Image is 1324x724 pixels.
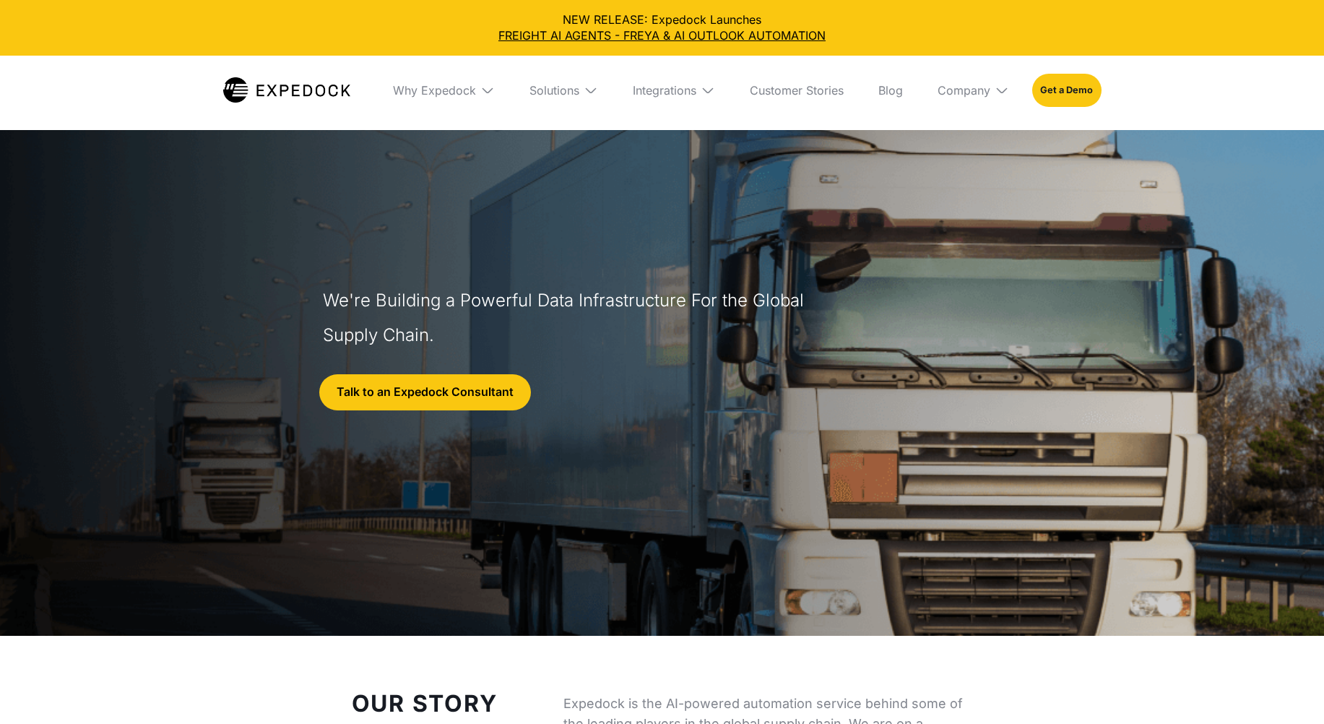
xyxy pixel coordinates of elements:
a: Blog [867,56,914,125]
h1: We're Building a Powerful Data Infrastructure For the Global Supply Chain. [323,283,811,353]
div: Integrations [633,83,696,98]
a: Get a Demo [1032,74,1101,107]
div: NEW RELEASE: Expedock Launches [12,12,1312,44]
a: Talk to an Expedock Consultant [319,374,531,410]
a: Customer Stories [738,56,855,125]
div: Why Expedock [393,83,476,98]
div: Solutions [529,83,579,98]
div: Company [938,83,990,98]
a: FREIGHT AI AGENTS - FREYA & AI OUTLOOK AUTOMATION [12,27,1312,43]
strong: Our Story [352,689,498,717]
